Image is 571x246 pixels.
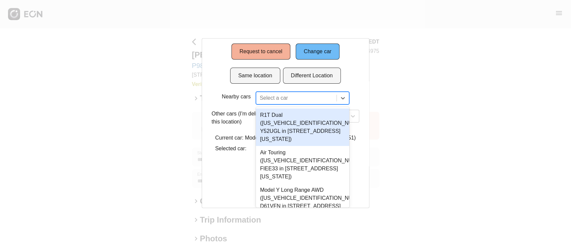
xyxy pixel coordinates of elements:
button: Different Location [283,68,341,84]
div: R1T Dual ([US_VEHICLE_IDENTIFICATION_NUMBER] Y52UGL in [STREET_ADDRESS][US_STATE]) [256,108,349,146]
button: Change car [296,44,340,60]
button: Request to cancel [231,44,290,60]
p: Current car: Model Y Long Range AWD (P98VLG in 10451) [215,134,356,142]
div: Model Y Long Range AWD ([US_VEHICLE_IDENTIFICATION_NUMBER] D61VFN in [STREET_ADDRESS][US_STATE]) [256,183,349,221]
p: Selected car: [215,145,356,153]
p: Nearby cars [222,93,251,101]
div: Air Touring ([US_VEHICLE_IDENTIFICATION_NUMBER] FIEE33 in [STREET_ADDRESS][US_STATE]) [256,146,349,183]
p: Other cars (I'm delivering to this location) [212,110,282,126]
button: Same location [230,68,280,84]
